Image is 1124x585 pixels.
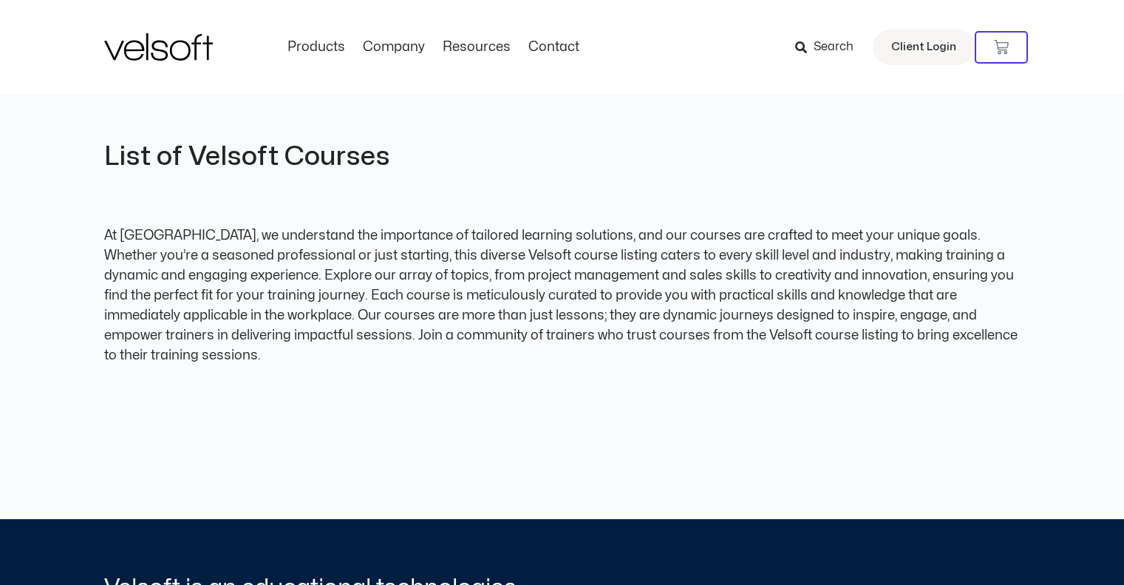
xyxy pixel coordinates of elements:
[279,39,354,55] a: ProductsMenu Toggle
[520,39,588,55] a: ContactMenu Toggle
[104,140,559,175] h2: List of Velsoft Courses
[279,39,588,55] nav: Menu
[891,38,956,57] span: Client Login
[434,39,520,55] a: ResourcesMenu Toggle
[354,39,434,55] a: CompanyMenu Toggle
[104,33,213,61] img: Velsoft Training Materials
[873,30,975,65] a: Client Login
[814,38,854,57] span: Search
[104,226,1021,365] p: At [GEOGRAPHIC_DATA], we understand the importance of tailored learning solutions, and our course...
[795,35,864,60] a: Search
